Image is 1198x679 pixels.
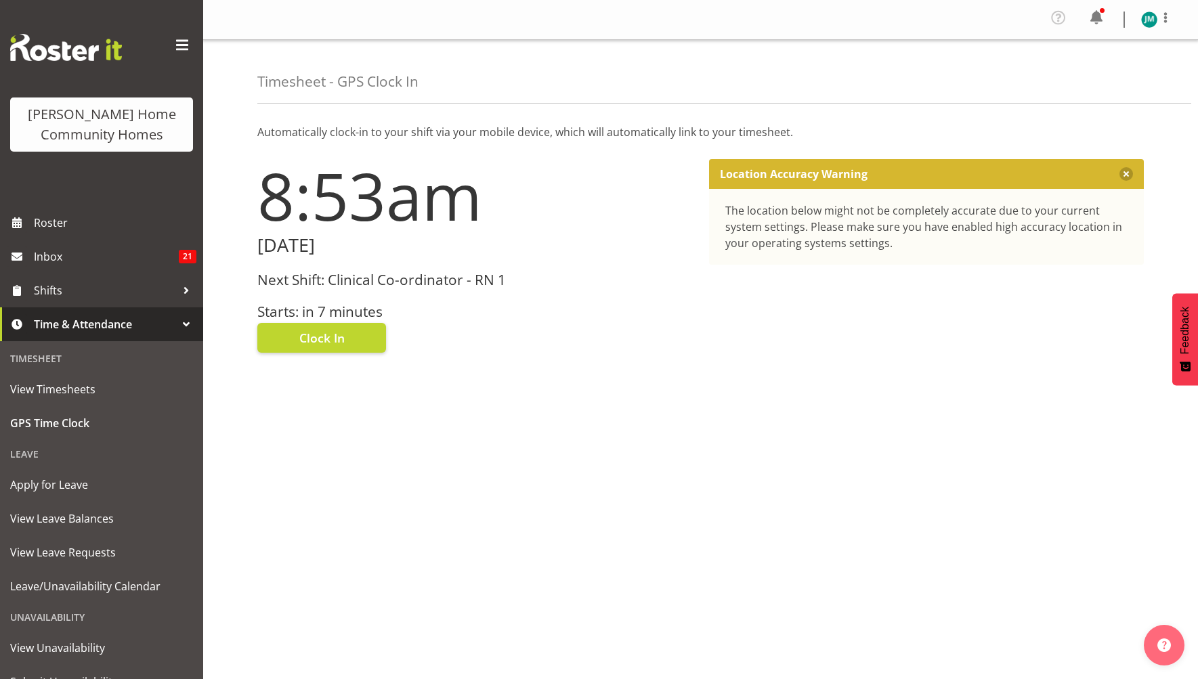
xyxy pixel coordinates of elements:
span: Roster [34,213,196,233]
h4: Timesheet - GPS Clock In [257,74,419,89]
span: View Unavailability [10,638,193,658]
a: Leave/Unavailability Calendar [3,569,200,603]
h1: 8:53am [257,159,693,232]
a: Apply for Leave [3,468,200,502]
button: Feedback - Show survey [1172,293,1198,385]
div: Unavailability [3,603,200,631]
a: View Leave Requests [3,535,200,569]
span: Inbox [34,246,179,267]
img: help-xxl-2.png [1157,638,1171,652]
div: Leave [3,440,200,468]
p: Location Accuracy Warning [720,167,868,181]
div: The location below might not be completely accurate due to your current system settings. Please m... [725,202,1128,251]
span: View Leave Requests [10,542,193,563]
a: View Unavailability [3,631,200,665]
span: Apply for Leave [10,475,193,495]
a: View Leave Balances [3,502,200,535]
h3: Starts: in 7 minutes [257,304,693,320]
h2: [DATE] [257,235,693,256]
span: 21 [179,250,196,263]
span: Leave/Unavailability Calendar [10,576,193,596]
p: Automatically clock-in to your shift via your mobile device, which will automatically link to you... [257,124,1144,140]
a: View Timesheets [3,372,200,406]
span: GPS Time Clock [10,413,193,433]
div: Timesheet [3,345,200,372]
span: View Leave Balances [10,508,193,529]
span: Shifts [34,280,176,301]
img: johanna-molina8557.jpg [1141,12,1157,28]
div: [PERSON_NAME] Home Community Homes [24,104,179,145]
span: Feedback [1179,307,1191,354]
a: GPS Time Clock [3,406,200,440]
h3: Next Shift: Clinical Co-ordinator - RN 1 [257,272,693,288]
img: Rosterit website logo [10,34,122,61]
span: Clock In [299,329,345,347]
button: Close message [1119,167,1133,181]
button: Clock In [257,323,386,353]
span: Time & Attendance [34,314,176,334]
span: View Timesheets [10,379,193,399]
